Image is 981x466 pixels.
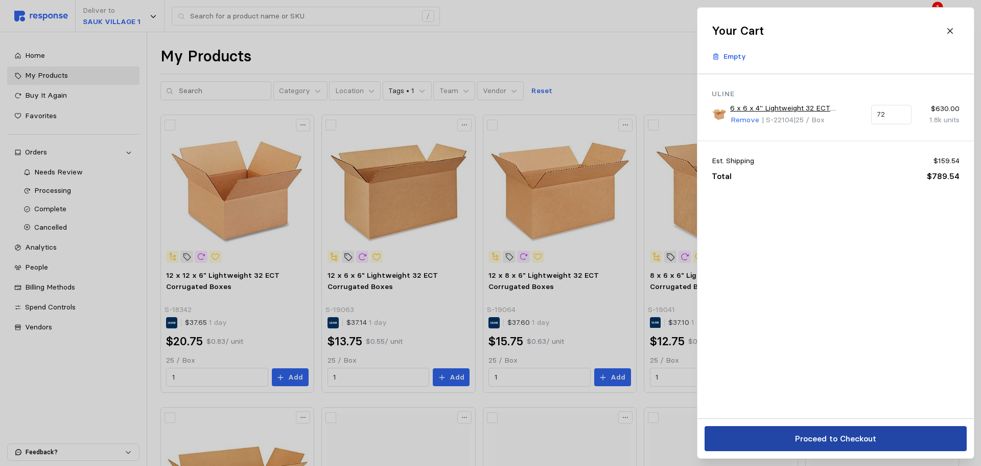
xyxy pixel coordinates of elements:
[795,432,876,445] p: Proceed to Checkout
[730,103,864,114] a: 6 x 6 x 4" Lightweight 32 ECT Corrugated Boxes
[933,156,959,167] p: $159.54
[761,115,793,124] span: | S-22104
[919,103,959,115] p: $630.00
[877,105,905,124] input: Qty
[723,51,746,62] p: Empty
[793,115,824,124] span: | 25 / Box
[926,170,959,183] p: $789.54
[705,426,967,451] button: Proceed to Checkout
[731,115,759,126] p: Remove
[712,107,727,122] img: S-22104
[730,114,760,126] button: Remove
[712,156,754,167] p: Est. Shipping
[919,115,959,126] p: 1.8k units
[706,47,752,66] button: Empty
[712,170,732,183] p: Total
[712,23,764,39] h2: Your Cart
[712,88,960,100] p: Uline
